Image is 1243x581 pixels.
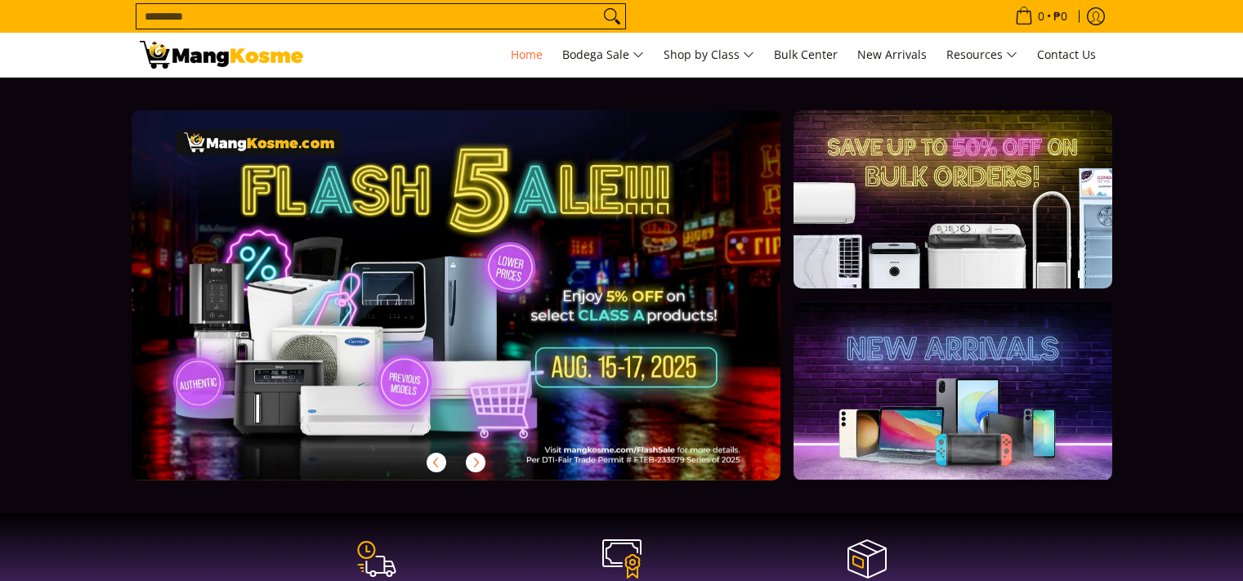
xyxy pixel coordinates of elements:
span: Bulk Center [774,47,838,62]
span: New Arrivals [857,47,927,62]
span: Contact Us [1037,47,1096,62]
span: 0 [1035,11,1047,22]
nav: Main Menu [320,33,1104,77]
button: Next [458,445,494,480]
span: ₱0 [1051,11,1070,22]
img: Mang Kosme: Your Home Appliances Warehouse Sale Partner! [140,41,303,69]
span: Bodega Sale [562,45,644,65]
a: Bodega Sale [554,33,652,77]
a: Bulk Center [766,33,846,77]
a: New Arrivals [849,33,935,77]
span: Resources [946,45,1017,65]
button: Previous [418,445,454,480]
span: • [1010,7,1072,25]
a: More [132,110,834,507]
span: Home [511,47,543,62]
button: Search [599,4,625,29]
a: Resources [938,33,1026,77]
a: Shop by Class [655,33,762,77]
a: Home [503,33,551,77]
span: Shop by Class [664,45,754,65]
a: Contact Us [1029,33,1104,77]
